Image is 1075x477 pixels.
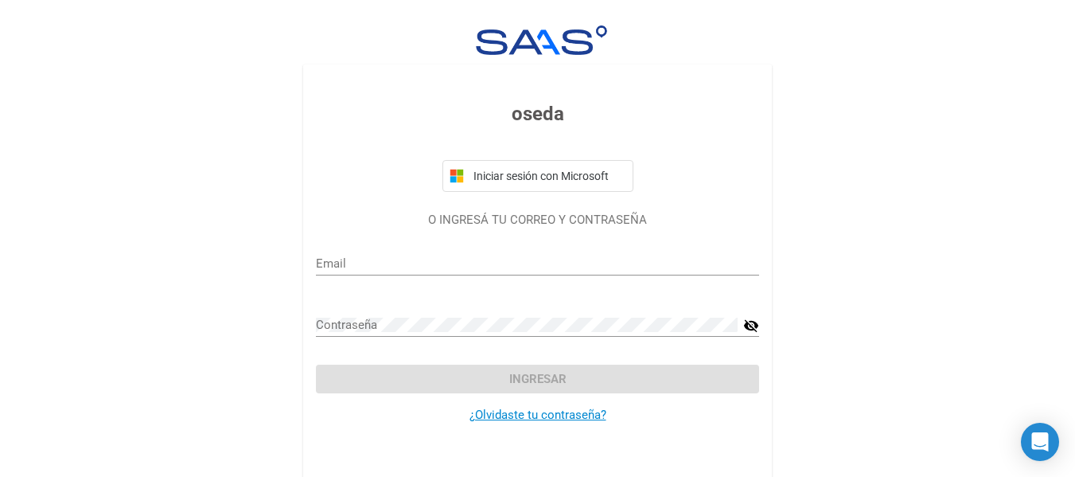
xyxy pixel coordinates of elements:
[316,365,759,393] button: Ingresar
[509,372,567,386] span: Ingresar
[442,160,633,192] button: Iniciar sesión con Microsoft
[469,408,606,422] a: ¿Olvidaste tu contraseña?
[1021,423,1059,461] div: Open Intercom Messenger
[470,170,626,182] span: Iniciar sesión con Microsoft
[743,316,759,335] mat-icon: visibility_off
[316,100,759,128] h3: oseda
[316,211,759,229] p: O INGRESÁ TU CORREO Y CONTRASEÑA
